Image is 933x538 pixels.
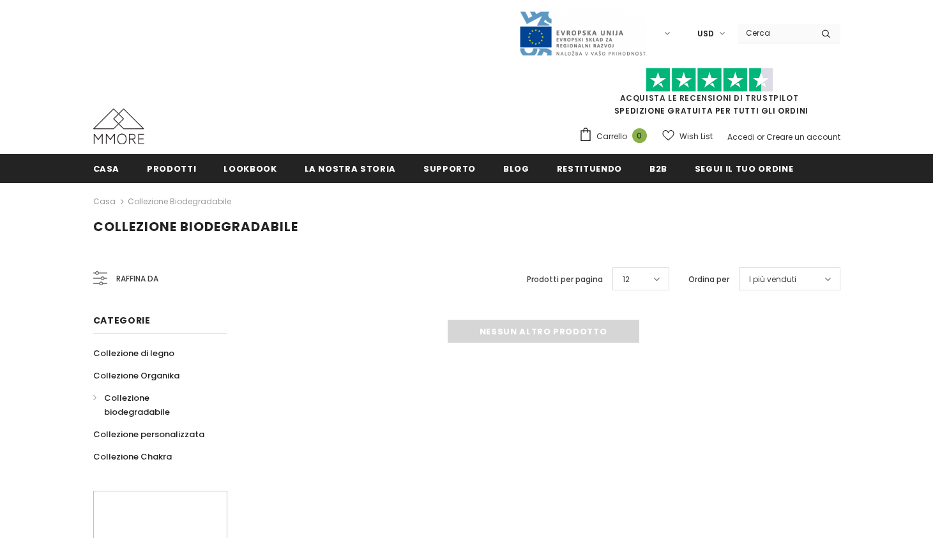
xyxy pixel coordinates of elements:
span: USD [697,27,714,40]
label: Prodotti per pagina [527,273,603,286]
a: Collezione di legno [93,342,174,364]
a: Collezione biodegradabile [128,196,231,207]
a: Wish List [662,125,713,147]
span: 12 [623,273,630,286]
a: Segui il tuo ordine [695,154,793,183]
a: Collezione Organika [93,364,179,387]
span: B2B [649,163,667,175]
span: Collezione Chakra [93,451,172,463]
a: Acquista le recensioni di TrustPilot [620,93,799,103]
span: Categorie [93,314,151,327]
span: Blog [503,163,529,175]
span: Collezione personalizzata [93,428,204,440]
span: Restituendo [557,163,622,175]
span: I più venduti [749,273,796,286]
a: Collezione biodegradabile [93,387,213,423]
span: Prodotti [147,163,196,175]
a: Casa [93,194,116,209]
a: supporto [423,154,476,183]
a: Collezione personalizzata [93,423,204,445]
span: Lookbook [224,163,277,175]
a: La nostra storia [305,154,396,183]
span: Collezione biodegradabile [104,392,170,418]
img: Fidati di Pilot Stars [646,68,773,93]
input: Search Site [738,24,812,42]
a: Blog [503,154,529,183]
span: supporto [423,163,476,175]
img: Casi MMORE [93,108,144,144]
a: Accedi [727,131,755,142]
span: 0 [632,128,647,143]
span: La nostra storia [305,163,396,175]
span: Collezione Organika [93,370,179,382]
span: Collezione biodegradabile [93,218,298,235]
span: or [757,131,764,142]
a: Creare un account [766,131,840,142]
span: Raffina da [116,272,158,286]
span: Casa [93,163,120,175]
span: SPEDIZIONE GRATUITA PER TUTTI GLI ORDINI [579,73,840,116]
img: Javni Razpis [519,10,646,57]
a: Restituendo [557,154,622,183]
span: Carrello [596,130,627,143]
a: Casa [93,154,120,183]
a: Javni Razpis [519,27,646,38]
a: Lookbook [224,154,277,183]
a: Prodotti [147,154,196,183]
a: B2B [649,154,667,183]
span: Collezione di legno [93,347,174,359]
a: Collezione Chakra [93,445,172,468]
span: Wish List [679,130,713,143]
span: Segui il tuo ordine [695,163,793,175]
label: Ordina per [688,273,729,286]
a: Carrello 0 [579,127,653,146]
